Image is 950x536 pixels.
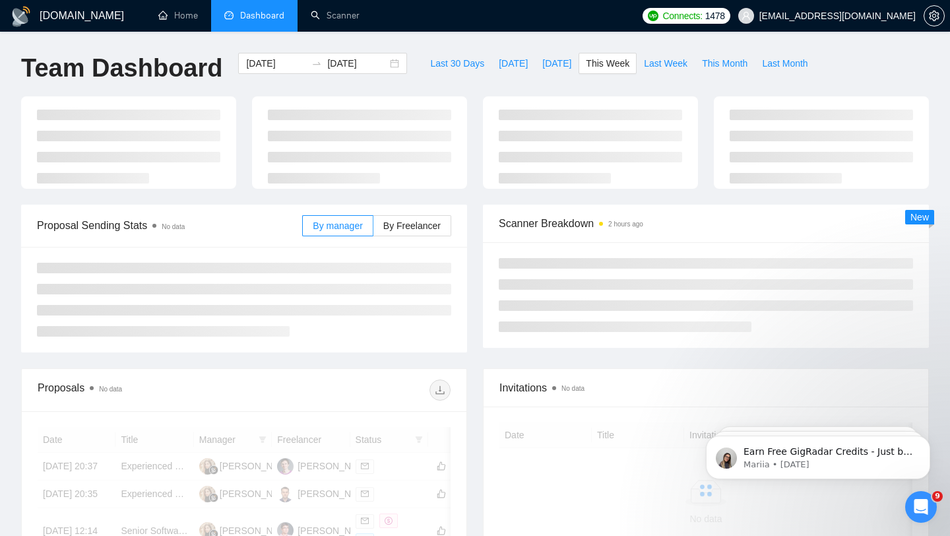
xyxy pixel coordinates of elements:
[21,53,222,84] h1: Team Dashboard
[608,220,643,228] time: 2 hours ago
[327,56,387,71] input: End date
[705,9,725,23] span: 1478
[37,217,302,234] span: Proposal Sending Stats
[686,408,950,500] iframe: Intercom notifications message
[499,215,913,232] span: Scanner Breakdown
[762,56,807,71] span: Last Month
[158,10,198,21] a: homeHome
[579,53,637,74] button: This Week
[240,10,284,21] span: Dashboard
[224,11,234,20] span: dashboard
[311,58,322,69] span: to
[648,11,658,21] img: upwork-logo.png
[311,10,360,21] a: searchScanner
[11,6,32,27] img: logo
[905,491,937,523] iframe: Intercom live chat
[924,11,945,21] a: setting
[644,56,687,71] span: Last Week
[535,53,579,74] button: [DATE]
[924,11,944,21] span: setting
[99,385,122,393] span: No data
[924,5,945,26] button: setting
[499,56,528,71] span: [DATE]
[755,53,815,74] button: Last Month
[662,9,702,23] span: Connects:
[311,58,322,69] span: swap-right
[742,11,751,20] span: user
[430,56,484,71] span: Last 30 Days
[695,53,755,74] button: This Month
[313,220,362,231] span: By manager
[491,53,535,74] button: [DATE]
[637,53,695,74] button: Last Week
[910,212,929,222] span: New
[561,385,585,392] span: No data
[162,223,185,230] span: No data
[38,380,244,401] div: Proposals
[586,56,629,71] span: This Week
[702,56,747,71] span: This Month
[932,491,943,502] span: 9
[246,56,306,71] input: Start date
[499,380,912,396] span: Invitations
[542,56,571,71] span: [DATE]
[423,53,491,74] button: Last 30 Days
[383,220,441,231] span: By Freelancer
